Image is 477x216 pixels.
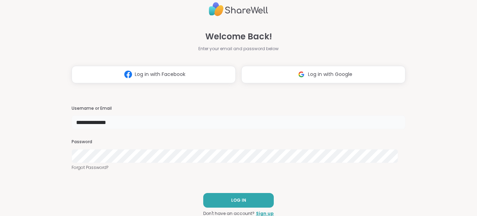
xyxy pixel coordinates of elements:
[72,106,405,111] h3: Username or Email
[135,71,185,78] span: Log in with Facebook
[122,68,135,81] img: ShareWell Logomark
[295,68,308,81] img: ShareWell Logomark
[72,66,236,83] button: Log in with Facebook
[203,193,274,208] button: LOG IN
[72,164,405,171] a: Forgot Password?
[241,66,405,83] button: Log in with Google
[231,197,246,203] span: LOG IN
[72,139,405,145] h3: Password
[198,46,279,52] span: Enter your email and password below
[308,71,352,78] span: Log in with Google
[205,30,272,43] span: Welcome Back!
